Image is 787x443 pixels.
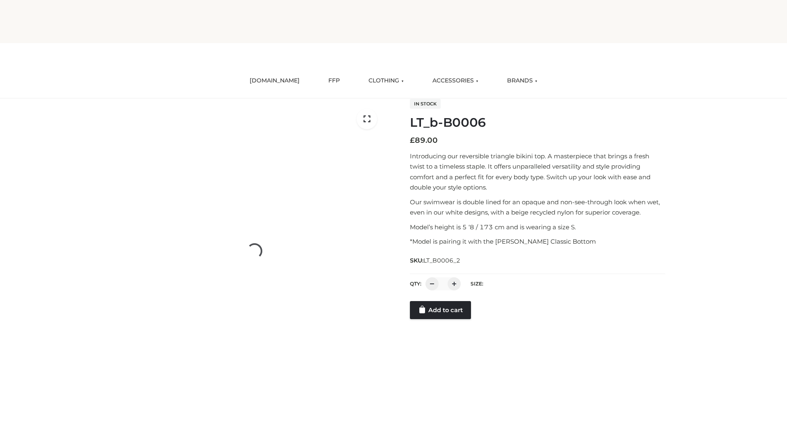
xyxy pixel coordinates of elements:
a: BRANDS [501,72,544,90]
bdi: 89.00 [410,136,438,145]
a: CLOTHING [362,72,410,90]
label: Size: [471,281,483,287]
span: £ [410,136,415,145]
p: *Model is pairing it with the [PERSON_NAME] Classic Bottom [410,236,665,247]
label: QTY: [410,281,421,287]
p: Model’s height is 5 ‘8 / 173 cm and is wearing a size S. [410,222,665,233]
p: Introducing our reversible triangle bikini top. A masterpiece that brings a fresh twist to a time... [410,151,665,193]
h1: LT_b-B0006 [410,115,665,130]
span: LT_B0006_2 [423,257,460,264]
p: Our swimwear is double lined for an opaque and non-see-through look when wet, even in our white d... [410,197,665,218]
span: In stock [410,99,441,109]
a: ACCESSORIES [426,72,484,90]
span: SKU: [410,256,461,265]
a: [DOMAIN_NAME] [243,72,306,90]
a: FFP [322,72,346,90]
a: Add to cart [410,301,471,319]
